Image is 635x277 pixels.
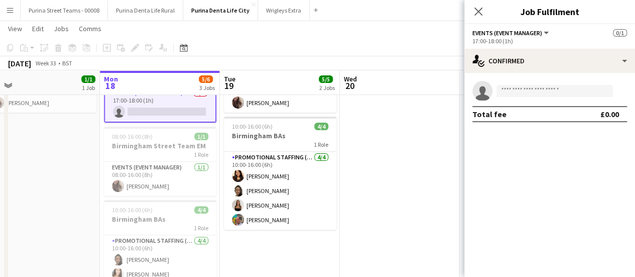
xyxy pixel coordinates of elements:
span: Jobs [54,24,69,33]
span: Thu [464,74,476,83]
span: Week 33 [33,59,58,67]
a: View [4,22,26,35]
div: 2 Jobs [319,84,335,91]
span: 1 Role [194,151,208,158]
span: 1 Role [314,141,328,148]
span: 0/1 [613,29,627,37]
h3: Job Fulfilment [464,5,635,18]
span: 10:00-16:00 (6h) [232,123,273,130]
div: 3 Jobs [199,84,215,91]
span: 4/4 [314,123,328,130]
h3: Birmingham BAs [104,215,216,224]
span: 5/6 [199,75,213,83]
span: 1/1 [81,75,95,83]
span: Tue [224,74,235,83]
div: Total fee [472,109,506,119]
a: Comms [75,22,105,35]
div: £0.00 [600,109,619,119]
h3: Birmingham BAs [224,131,336,140]
span: Mon [104,74,118,83]
span: 19 [222,80,235,91]
span: 5/5 [319,75,333,83]
span: 4/4 [194,206,208,214]
app-card-role: Events (Event Manager)1/108:00-16:00 (8h)[PERSON_NAME] [224,78,336,113]
a: Jobs [50,22,73,35]
span: 20 [342,80,357,91]
span: Events (Event Manager) [472,29,542,37]
app-job-card: 08:00-16:00 (8h)1/1Birmingham Street Team EM1 RoleEvents (Event Manager)1/108:00-16:00 (8h)[PERSO... [104,127,216,196]
button: Purina Street Teams - 00008 [21,1,108,20]
div: [DATE] [8,58,31,68]
div: 17:00-18:00 (1h) [472,37,627,45]
span: 1 Role [194,224,208,232]
button: Purina Denta Life Rural [108,1,183,20]
app-card-role: Events (Event Manager)1/108:00-16:00 (8h)[PERSON_NAME] [104,162,216,196]
span: 08:00-16:00 (8h) [112,133,153,140]
span: 10:00-16:00 (6h) [112,206,153,214]
button: Events (Event Manager) [472,29,550,37]
span: 1/1 [194,133,208,140]
app-card-role: Promotional Staffing (Brand Ambassadors)4/410:00-16:00 (6h)[PERSON_NAME][PERSON_NAME][PERSON_NAME... [224,152,336,230]
app-job-card: 10:00-16:00 (6h)4/4Birmingham BAs1 RolePromotional Staffing (Brand Ambassadors)4/410:00-16:00 (6h... [224,117,336,230]
span: Comms [79,24,101,33]
span: Edit [32,24,44,33]
app-card-role: Events (Event Manager)0/117:00-18:00 (1h) [104,86,216,123]
a: Edit [28,22,48,35]
span: 21 [462,80,476,91]
div: Confirmed [464,49,635,73]
span: View [8,24,22,33]
span: Wed [344,74,357,83]
button: Purina Denta Life City [183,1,258,20]
button: Wrigleys Extra [258,1,310,20]
div: BST [62,59,72,67]
div: 1 Job [82,84,95,91]
span: 18 [102,80,118,91]
h3: Birmingham Street Team EM [104,141,216,150]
